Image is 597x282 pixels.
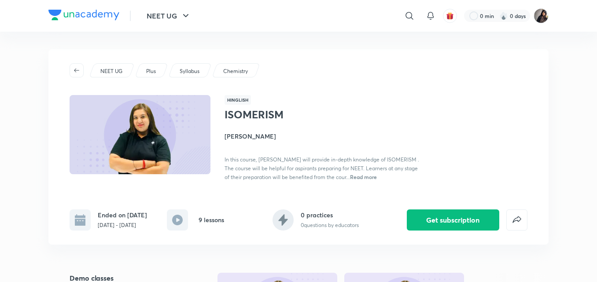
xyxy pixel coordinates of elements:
[350,173,377,180] span: Read more
[99,67,124,75] a: NEET UG
[98,210,147,220] h6: Ended on [DATE]
[499,11,508,20] img: streak
[225,156,419,180] span: In this course, [PERSON_NAME] will provide in-depth knowledge of ISOMERISM . The course will be h...
[225,132,422,141] h4: [PERSON_NAME]
[225,95,251,105] span: Hinglish
[180,67,199,75] p: Syllabus
[223,67,248,75] p: Chemistry
[446,12,454,20] img: avatar
[48,10,119,20] img: Company Logo
[141,7,196,25] button: NEET UG
[301,221,359,229] p: 0 questions by educators
[98,221,147,229] p: [DATE] - [DATE]
[178,67,201,75] a: Syllabus
[199,215,224,224] h6: 9 lessons
[534,8,549,23] img: Afeera M
[225,108,369,121] h1: ISOMERISM
[146,67,156,75] p: Plus
[506,209,527,231] button: false
[48,10,119,22] a: Company Logo
[68,94,212,175] img: Thumbnail
[301,210,359,220] h6: 0 practices
[407,209,499,231] button: Get subscription
[100,67,122,75] p: NEET UG
[145,67,158,75] a: Plus
[222,67,250,75] a: Chemistry
[443,9,457,23] button: avatar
